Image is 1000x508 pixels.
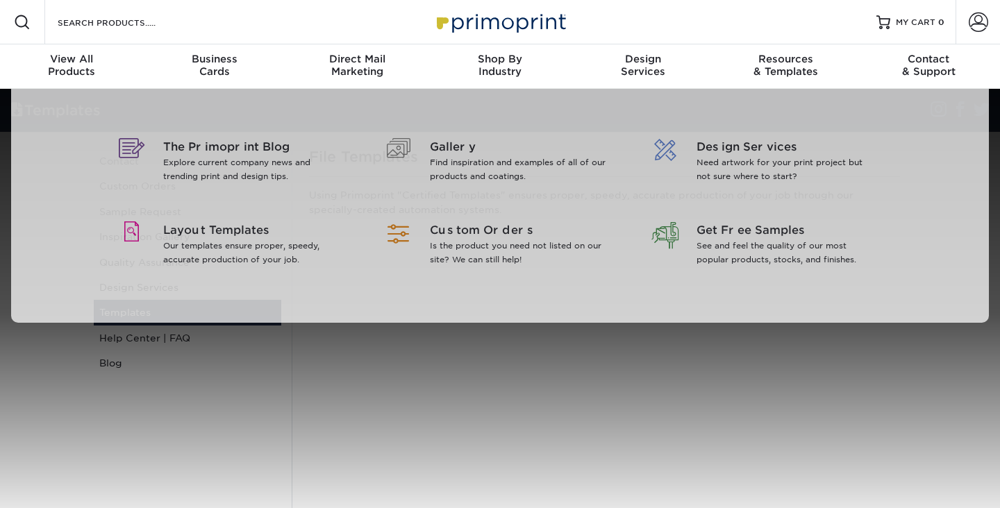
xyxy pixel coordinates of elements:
a: Direct MailMarketing [285,44,428,89]
p: Need artwork for your print project but not sure where to start? [697,155,876,183]
p: See and feel the quality of our most popular products, stocks, and finishes. [697,239,876,266]
span: Design Services [697,139,876,155]
input: SEARCH PRODUCTS..... [56,14,192,31]
span: Design [572,53,715,65]
span: Resources [715,53,858,65]
a: Design Services Need artwork for your print project but not sure where to start? [644,122,890,205]
span: Business [143,53,286,65]
span: Contact [857,53,1000,65]
a: BusinessCards [143,44,286,89]
span: Layout Templates [163,222,343,239]
a: Gallery Find inspiration and examples of all of our products and coatings. [377,122,623,205]
span: Get Free Samples [697,222,876,239]
p: Is the product you need not listed on our site? We can still help! [430,239,610,266]
div: & Templates [715,53,858,78]
a: DesignServices [572,44,715,89]
a: Get Free Samples See and feel the quality of our most popular products, stocks, and finishes. [644,205,890,289]
p: Find inspiration and examples of all of our products and coatings. [430,155,610,183]
img: Primoprint [431,7,569,37]
span: 0 [938,17,944,27]
p: Our templates ensure proper, speedy, accurate production of your job. [163,239,343,266]
span: The Primoprint Blog [163,139,343,155]
span: Custom Orders [430,222,610,239]
span: Gallery [430,139,610,155]
a: Custom Orders Is the product you need not listed on our site? We can still help! [377,205,623,289]
p: Explore current company news and trending print and design tips. [163,155,343,183]
a: Resources& Templates [715,44,858,89]
div: Marketing [285,53,428,78]
div: & Support [857,53,1000,78]
div: Services [572,53,715,78]
div: Industry [428,53,572,78]
span: Shop By [428,53,572,65]
a: Shop ByIndustry [428,44,572,89]
div: Cards [143,53,286,78]
span: MY CART [896,17,935,28]
a: Contact& Support [857,44,1000,89]
span: Direct Mail [285,53,428,65]
a: Layout Templates Our templates ensure proper, speedy, accurate production of your job. [110,205,356,289]
a: The Primoprint Blog Explore current company news and trending print and design tips. [110,122,356,205]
